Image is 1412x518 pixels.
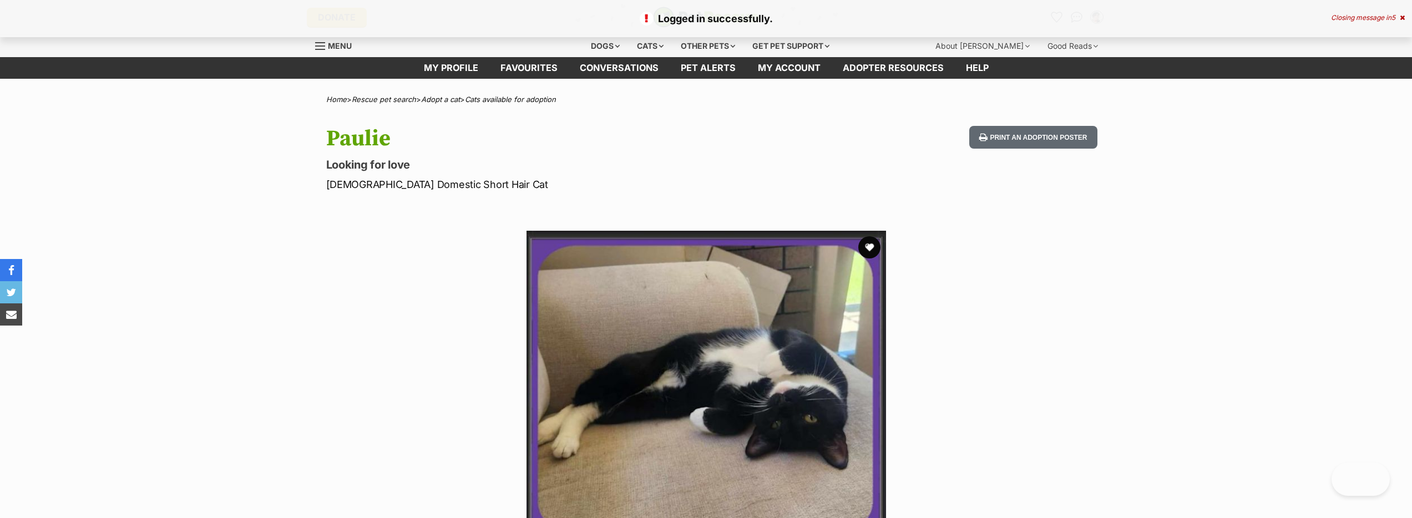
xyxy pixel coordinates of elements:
a: Favourites [489,57,569,79]
div: Closing message in [1331,14,1405,22]
div: About [PERSON_NAME] [928,35,1038,57]
a: Adopt a cat [421,95,460,104]
a: Adopter resources [832,57,955,79]
button: Print an adoption poster [969,126,1097,149]
div: > > > [298,95,1114,104]
div: Cats [629,35,671,57]
a: My account [747,57,832,79]
a: Help [955,57,1000,79]
a: Rescue pet search [352,95,416,104]
span: Menu [328,41,352,50]
a: Menu [315,35,360,55]
h1: Paulie [326,126,796,151]
div: Dogs [583,35,627,57]
span: 5 [1391,13,1395,22]
div: Get pet support [745,35,837,57]
a: Cats available for adoption [465,95,556,104]
a: conversations [569,57,670,79]
a: Pet alerts [670,57,747,79]
a: Home [326,95,347,104]
div: Other pets [673,35,743,57]
a: My profile [413,57,489,79]
p: [DEMOGRAPHIC_DATA] Domestic Short Hair Cat [326,177,796,192]
p: Logged in successfully. [11,11,1401,26]
button: favourite [858,236,880,258]
iframe: Help Scout Beacon - Open [1332,463,1390,496]
div: Good Reads [1040,35,1106,57]
p: Looking for love [326,157,796,172]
